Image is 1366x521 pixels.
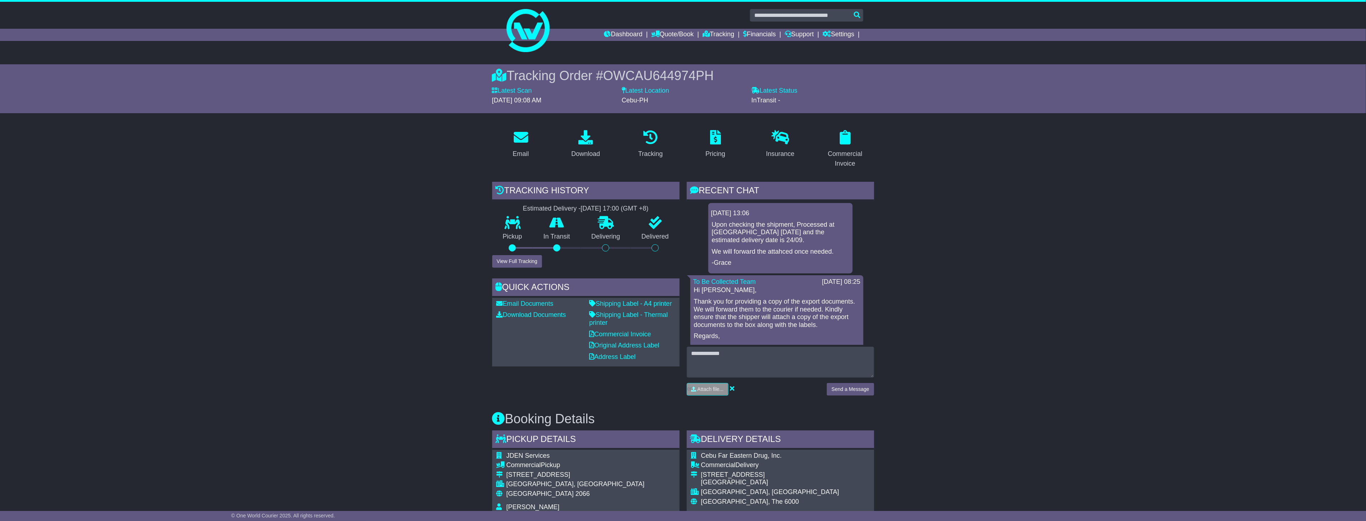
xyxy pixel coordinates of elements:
[701,461,736,469] span: Commercial
[581,233,631,241] p: Delivering
[507,452,550,459] span: JDEN Services
[694,298,860,329] p: Thank you for providing a copy of the export documents. We will forward them to the courier if ne...
[693,278,756,285] a: To Be Collected Team
[751,87,797,95] label: Latest Status
[701,498,783,505] span: [GEOGRAPHIC_DATA], The
[496,311,566,318] a: Download Documents
[821,149,870,169] div: Commercial Invoice
[703,29,734,41] a: Tracking
[687,182,874,201] div: RECENT CHAT
[622,97,648,104] span: Cebu-PH
[589,300,672,307] a: Shipping Label - A4 printer
[694,332,860,340] p: Regards,
[761,128,799,161] a: Insurance
[589,353,636,360] a: Address Label
[507,503,560,511] span: [PERSON_NAME]
[589,342,659,349] a: Original Address Label
[785,29,814,41] a: Support
[575,490,590,497] span: 2066
[785,498,799,505] span: 6000
[581,205,649,213] div: [DATE] 17:00 (GMT +8)
[634,128,667,161] a: Tracking
[827,383,874,396] button: Send a Message
[507,490,574,497] span: [GEOGRAPHIC_DATA]
[492,430,680,450] div: Pickup Details
[492,68,874,83] div: Tracking Order #
[751,97,780,104] span: InTransit -
[507,461,645,469] div: Pickup
[622,87,669,95] label: Latest Location
[711,209,850,217] div: [DATE] 13:06
[694,286,860,294] p: Hi [PERSON_NAME],
[492,233,533,241] p: Pickup
[492,278,680,298] div: Quick Actions
[822,278,861,286] div: [DATE] 08:25
[571,149,600,159] div: Download
[492,412,874,426] h3: Booking Details
[507,461,541,469] span: Commercial
[567,128,605,161] a: Download
[701,452,782,459] span: Cebu Far Eastern Drug, Inc.
[507,480,645,488] div: [GEOGRAPHIC_DATA], [GEOGRAPHIC_DATA]
[705,149,725,159] div: Pricing
[766,149,794,159] div: Insurance
[513,149,529,159] div: Email
[492,182,680,201] div: Tracking history
[603,68,714,83] span: OWCAU644974PH
[823,29,854,41] a: Settings
[701,479,839,487] div: [GEOGRAPHIC_DATA]
[231,513,335,518] span: © One World Courier 2025. All rights reserved.
[701,488,839,496] div: [GEOGRAPHIC_DATA], [GEOGRAPHIC_DATA]
[492,255,542,268] button: View Full Tracking
[492,205,680,213] div: Estimated Delivery -
[492,87,532,95] label: Latest Scan
[701,461,839,469] div: Delivery
[589,331,651,338] a: Commercial Invoice
[687,430,874,450] div: Delivery Details
[743,29,776,41] a: Financials
[638,149,663,159] div: Tracking
[631,233,680,241] p: Delivered
[507,471,645,479] div: [STREET_ADDRESS]
[712,221,849,244] p: Upon checking the shipment, Processed at [GEOGRAPHIC_DATA] [DATE] and the estimated delivery date...
[604,29,643,41] a: Dashboard
[533,233,581,241] p: In Transit
[816,128,874,171] a: Commercial Invoice
[651,29,694,41] a: Quote/Book
[589,311,668,326] a: Shipping Label - Thermal printer
[694,344,860,352] p: Jewel
[496,300,554,307] a: Email Documents
[701,471,839,479] div: [STREET_ADDRESS]
[712,259,849,267] p: -Grace
[712,248,849,256] p: We will forward the attahced once needed.
[508,128,533,161] a: Email
[701,128,730,161] a: Pricing
[492,97,542,104] span: [DATE] 09:08 AM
